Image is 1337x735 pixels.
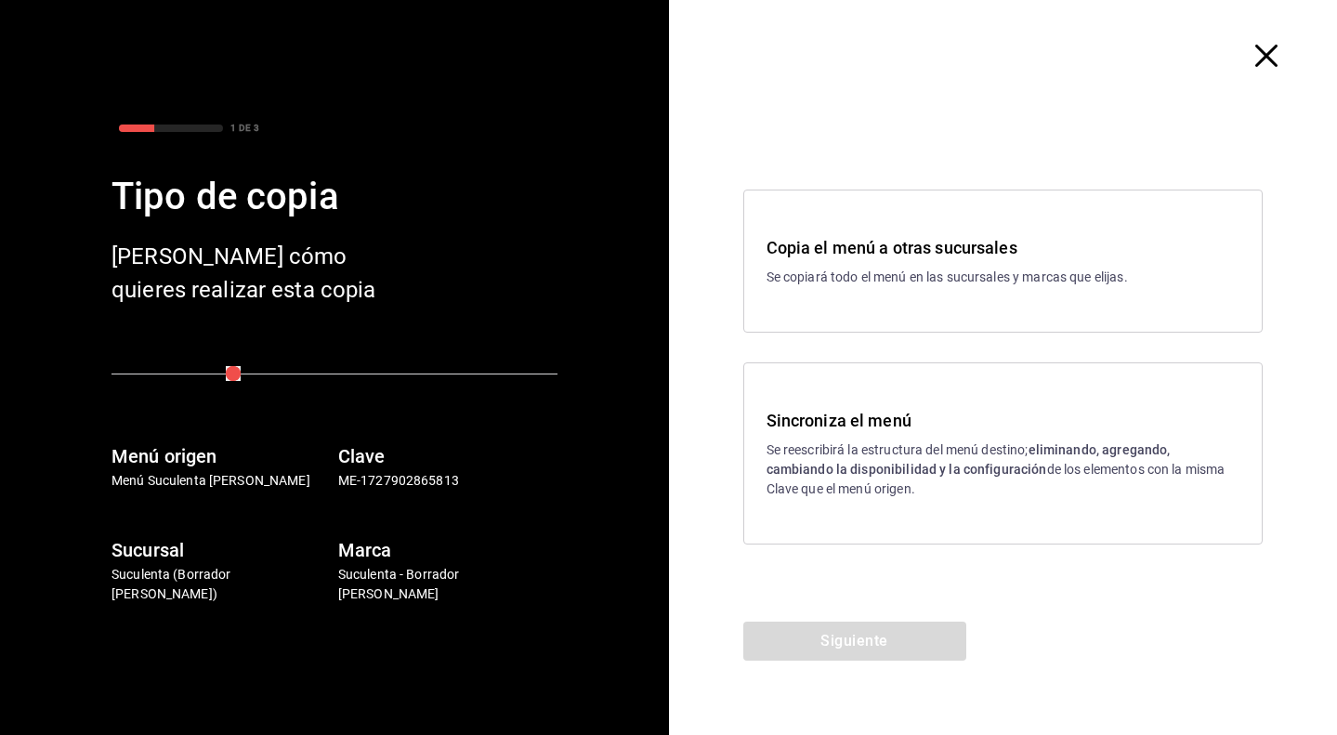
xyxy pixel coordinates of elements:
div: [PERSON_NAME] cómo quieres realizar esta copia [111,240,409,307]
p: Se reescribirá la estructura del menú destino; de los elementos con la misma Clave que el menú or... [767,440,1240,499]
div: 1 DE 3 [230,121,259,135]
h3: Sincroniza el menú [767,408,1240,433]
p: Se copiará todo el menú en las sucursales y marcas que elijas. [767,268,1240,287]
h6: Marca [338,535,557,565]
div: Tipo de copia [111,169,557,225]
p: ME-1727902865813 [338,471,557,491]
p: Menú Suculenta [PERSON_NAME] [111,471,331,491]
h3: Copia el menú a otras sucursales [767,235,1240,260]
h6: Sucursal [111,535,331,565]
p: Suculenta - Borrador [PERSON_NAME] [338,565,557,604]
h6: Menú origen [111,441,331,471]
h6: Clave [338,441,557,471]
p: Suculenta (Borrador [PERSON_NAME]) [111,565,331,604]
strong: eliminando, agregando, cambiando la disponibilidad y la configuración [767,442,1171,477]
